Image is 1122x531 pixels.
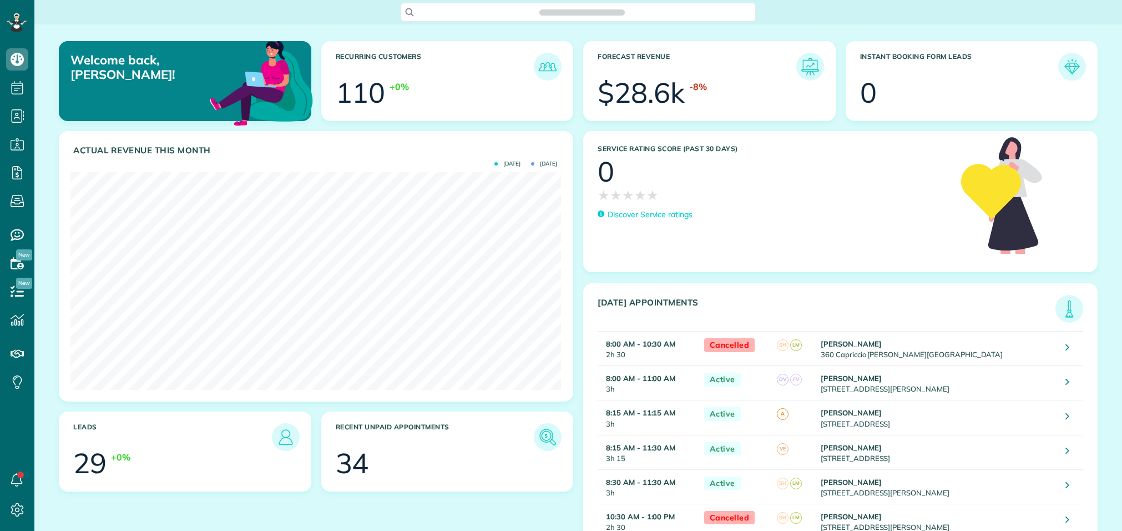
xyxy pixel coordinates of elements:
[622,186,634,205] span: ★
[777,339,789,351] span: SH
[336,449,369,477] div: 34
[704,477,741,490] span: Active
[111,451,130,464] div: +0%
[821,512,882,521] strong: [PERSON_NAME]
[821,339,882,348] strong: [PERSON_NAME]
[598,53,796,81] h3: Forecast Revenue
[821,478,882,487] strong: [PERSON_NAME]
[799,56,821,78] img: icon_forecast_revenue-8c13a41c7ed35a8dcfafea3cbb826a0462acb37728057bba2d056411b612bbbe.png
[704,338,755,352] span: Cancelled
[606,374,675,383] strong: 8:00 AM - 11:00 AM
[689,81,707,93] div: -8%
[531,161,557,167] span: [DATE]
[73,423,272,451] h3: Leads
[646,186,659,205] span: ★
[818,400,1057,435] td: [STREET_ADDRESS]
[606,512,675,521] strong: 10:30 AM - 1:00 PM
[598,145,950,153] h3: Service Rating score (past 30 days)
[598,435,699,469] td: 3h 15
[606,339,675,348] strong: 8:00 AM - 10:30 AM
[1058,298,1080,320] img: icon_todays_appointments-901f7ab196bb0bea1936b74009e4eb5ffbc2d2711fa7634e0d609ed5ef32b18b.png
[537,426,559,448] img: icon_unpaid_appointments-47b8ce3997adf2238b356f14209ab4cced10bd1f174958f3ca8f1d0dd7fffeee.png
[777,478,789,489] span: SH
[390,81,409,93] div: +0%
[860,79,877,107] div: 0
[704,442,741,456] span: Active
[634,186,646,205] span: ★
[73,146,562,156] h3: Actual Revenue this month
[336,423,534,451] h3: Recent unpaid appointments
[606,443,675,452] strong: 8:15 AM - 11:30 AM
[777,443,789,455] span: VE
[818,366,1057,400] td: [STREET_ADDRESS][PERSON_NAME]
[790,339,802,351] span: LM
[70,53,231,82] p: Welcome back, [PERSON_NAME]!
[16,278,32,289] span: New
[777,512,789,524] span: SH
[860,53,1059,81] h3: Instant Booking Form Leads
[16,249,32,261] span: New
[598,209,693,221] a: Discover Service ratings
[598,158,614,186] div: 0
[598,298,1055,323] h3: [DATE] Appointments
[275,426,297,448] img: icon_leads-1bed01f49abd5b7fead27621c3d59655bb73ed531f8eeb49469d10e621d6b896.png
[73,449,107,477] div: 29
[790,512,802,524] span: LM
[704,407,741,421] span: Active
[598,469,699,504] td: 3h
[818,332,1057,366] td: 360 Capriccio [PERSON_NAME][GEOGRAPHIC_DATA]
[1061,56,1083,78] img: icon_form_leads-04211a6a04a5b2264e4ee56bc0799ec3eb69b7e499cbb523a139df1d13a81ae0.png
[606,478,675,487] strong: 8:30 AM - 11:30 AM
[598,332,699,366] td: 2h 30
[608,209,693,221] p: Discover Service ratings
[598,400,699,435] td: 3h
[537,56,559,78] img: icon_recurring_customers-cf858462ba22bcd05b5a5880d41d6543d210077de5bb9ebc9590e49fd87d84ed.png
[494,161,520,167] span: [DATE]
[821,443,882,452] strong: [PERSON_NAME]
[704,373,741,387] span: Active
[818,435,1057,469] td: [STREET_ADDRESS]
[610,186,622,205] span: ★
[704,511,755,525] span: Cancelled
[208,28,315,136] img: dashboard_welcome-42a62b7d889689a78055ac9021e634bf52bae3f8056760290aed330b23ab8690.png
[790,374,802,385] span: FV
[336,53,534,81] h3: Recurring Customers
[598,79,685,107] div: $28.6k
[598,186,610,205] span: ★
[336,79,386,107] div: 110
[777,408,789,420] span: A
[818,469,1057,504] td: [STREET_ADDRESS][PERSON_NAME]
[821,408,882,417] strong: [PERSON_NAME]
[777,374,789,385] span: DV
[790,478,802,489] span: LM
[606,408,675,417] strong: 8:15 AM - 11:15 AM
[550,7,613,18] span: Search ZenMaid…
[821,374,882,383] strong: [PERSON_NAME]
[598,366,699,400] td: 3h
